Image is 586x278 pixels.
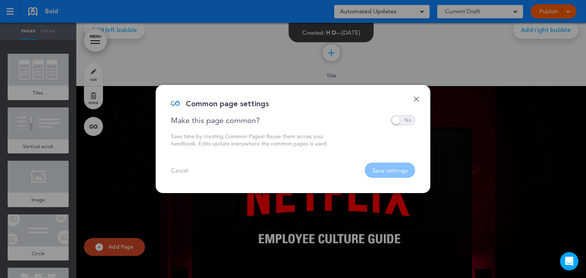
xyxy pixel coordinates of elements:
[171,116,260,125] div: Make this page common?
[414,96,419,102] a: Done
[560,252,578,270] div: Open Intercom Messenger
[171,168,188,173] a: Cancel
[186,100,269,108] div: Common page settings
[171,133,415,147] div: Save time by creating Common Pages! Reuse them across your handbook. Edits update everywhere the ...
[171,101,180,106] img: infinity_blue.svg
